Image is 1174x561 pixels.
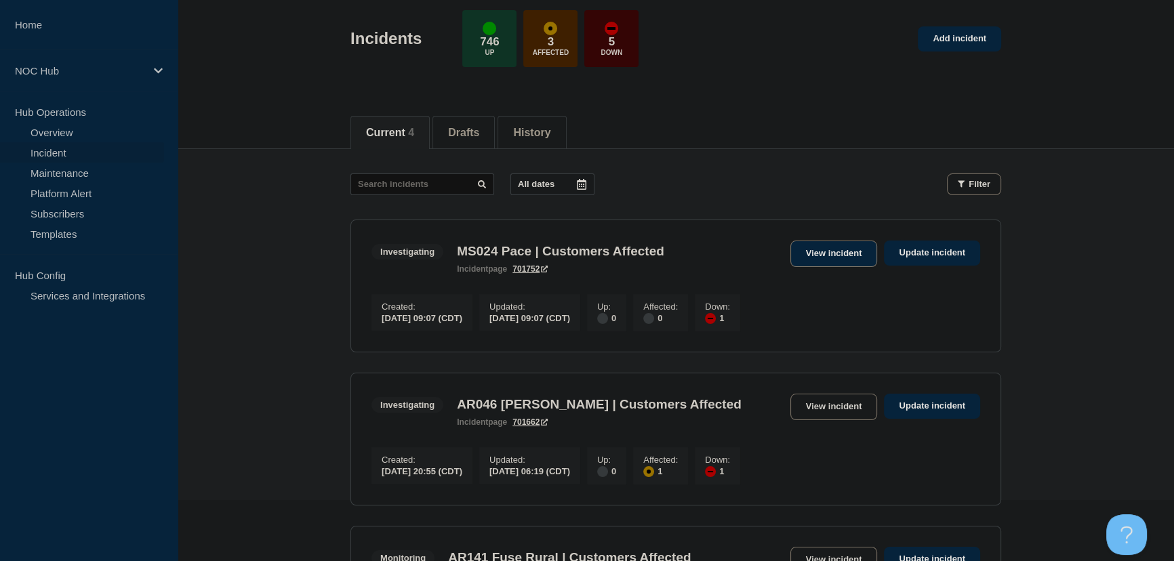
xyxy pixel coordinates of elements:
[382,312,462,323] div: [DATE] 09:07 (CDT)
[643,465,678,477] div: 1
[457,244,664,259] h3: MS024 Pace | Customers Affected
[457,417,488,427] span: incident
[790,394,878,420] a: View incident
[609,35,615,49] p: 5
[947,173,1001,195] button: Filter
[705,302,730,312] p: Down :
[518,179,554,189] p: All dates
[643,313,654,324] div: disabled
[705,312,730,324] div: 1
[601,49,623,56] p: Down
[643,312,678,324] div: 0
[969,179,990,189] span: Filter
[457,264,507,274] p: page
[597,302,616,312] p: Up :
[512,264,548,274] a: 701752
[548,35,554,49] p: 3
[512,417,548,427] a: 701662
[457,417,507,427] p: page
[544,22,557,35] div: affected
[489,465,570,476] div: [DATE] 06:19 (CDT)
[884,394,980,419] a: Update incident
[480,35,499,49] p: 746
[408,127,414,138] span: 4
[15,65,145,77] p: NOC Hub
[350,29,422,48] h1: Incidents
[643,302,678,312] p: Affected :
[533,49,569,56] p: Affected
[513,127,550,139] button: History
[705,465,730,477] div: 1
[489,302,570,312] p: Updated :
[597,455,616,465] p: Up :
[705,455,730,465] p: Down :
[1106,514,1147,555] iframe: Help Scout Beacon - Open
[884,241,980,266] a: Update incident
[457,264,488,274] span: incident
[605,22,618,35] div: down
[371,244,443,259] span: Investigating
[597,466,608,477] div: disabled
[382,302,462,312] p: Created :
[489,312,570,323] div: [DATE] 09:07 (CDT)
[350,173,494,195] input: Search incidents
[597,465,616,477] div: 0
[483,22,496,35] div: up
[366,127,414,139] button: Current 4
[382,455,462,465] p: Created :
[643,466,654,477] div: affected
[918,26,1001,51] a: Add incident
[448,127,479,139] button: Drafts
[790,241,878,267] a: View incident
[705,466,716,477] div: down
[485,49,494,56] p: Up
[705,313,716,324] div: down
[489,455,570,465] p: Updated :
[371,397,443,413] span: Investigating
[382,465,462,476] div: [DATE] 20:55 (CDT)
[643,455,678,465] p: Affected :
[597,312,616,324] div: 0
[597,313,608,324] div: disabled
[457,397,742,412] h3: AR046 [PERSON_NAME] | Customers Affected
[510,173,594,195] button: All dates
